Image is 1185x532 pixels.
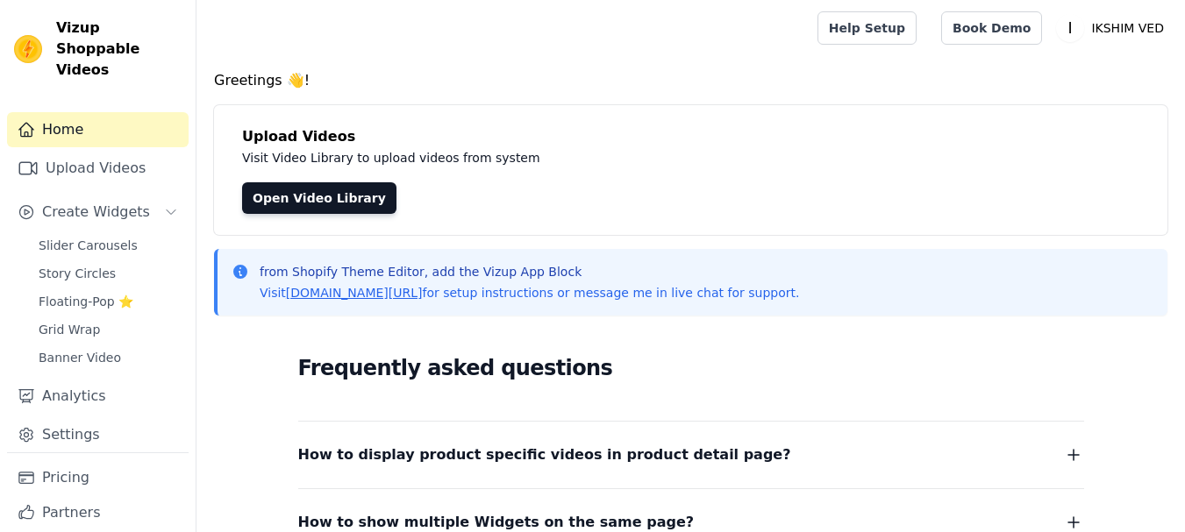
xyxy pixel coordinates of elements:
[39,349,121,366] span: Banner Video
[7,112,189,147] a: Home
[1056,12,1171,44] button: I IKSHIM VED
[14,35,42,63] img: Vizup
[941,11,1042,45] a: Book Demo
[298,351,1084,386] h2: Frequently asked questions
[1084,12,1171,44] p: IKSHIM VED
[298,443,1084,467] button: How to display product specific videos in product detail page?
[7,495,189,530] a: Partners
[39,265,116,282] span: Story Circles
[7,417,189,452] a: Settings
[28,345,189,370] a: Banner Video
[242,126,1139,147] h4: Upload Videos
[242,182,396,214] a: Open Video Library
[7,151,189,186] a: Upload Videos
[39,321,100,338] span: Grid Wrap
[260,263,799,280] p: from Shopify Theme Editor, add the Vizup App Block
[7,195,189,230] button: Create Widgets
[817,11,917,45] a: Help Setup
[28,261,189,286] a: Story Circles
[260,284,799,301] p: Visit for setup instructions or message me in live chat for support.
[39,293,133,310] span: Floating-Pop ⭐
[56,18,182,81] span: Vizup Shoppable Videos
[28,289,189,314] a: Floating-Pop ⭐
[7,379,189,414] a: Analytics
[42,202,150,223] span: Create Widgets
[28,317,189,342] a: Grid Wrap
[39,237,138,254] span: Slider Carousels
[242,147,1028,168] p: Visit Video Library to upload videos from system
[7,460,189,495] a: Pricing
[298,443,791,467] span: How to display product specific videos in product detail page?
[214,70,1167,91] h4: Greetings 👋!
[1068,19,1073,37] text: I
[28,233,189,258] a: Slider Carousels
[286,286,423,300] a: [DOMAIN_NAME][URL]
